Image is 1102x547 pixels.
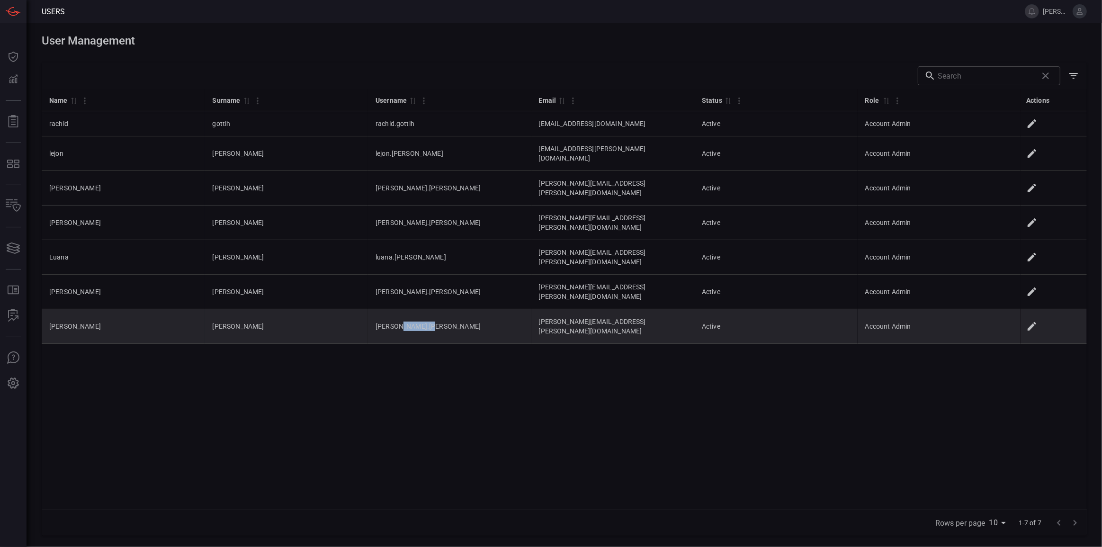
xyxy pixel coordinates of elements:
td: [PERSON_NAME] [205,240,368,275]
button: Cards [2,237,25,260]
td: Account Admin [858,171,1021,206]
td: gottih [205,111,368,136]
span: Go to next page [1067,518,1083,527]
button: Detections [2,68,25,91]
button: Inventory [2,195,25,217]
td: [PERSON_NAME][EMAIL_ADDRESS][PERSON_NAME][DOMAIN_NAME] [531,240,695,275]
td: Account Admin [858,240,1021,275]
div: Email [539,95,556,106]
span: Sort by Email ascending [556,96,567,105]
td: Account Admin [858,275,1021,309]
button: Rule Catalog [2,279,25,302]
td: Active [694,111,858,136]
span: [PERSON_NAME].[PERSON_NAME] [1043,8,1069,15]
span: Sort by Username ascending [407,96,418,105]
td: [PERSON_NAME] [42,206,205,240]
td: Account Admin [858,206,1021,240]
span: Sort by Status ascending [722,96,734,105]
button: Reports [2,110,25,133]
span: Sort by Surname ascending [241,96,252,105]
button: Preferences [2,372,25,395]
td: Active [694,206,858,240]
button: ALERT ANALYSIS [2,305,25,327]
td: Active [694,171,858,206]
td: [EMAIL_ADDRESS][PERSON_NAME][DOMAIN_NAME] [531,136,695,171]
td: lejon [42,136,205,171]
td: lejon.[PERSON_NAME] [368,136,531,171]
td: rachid.gottih [368,111,531,136]
td: luana.[PERSON_NAME] [368,240,531,275]
td: [PERSON_NAME].[PERSON_NAME] [368,206,531,240]
td: Account Admin [858,309,1021,344]
h1: User Management [42,34,1087,47]
div: Name [49,95,68,106]
div: Role [865,95,880,106]
span: Sort by Name ascending [68,96,79,105]
div: Rows per page [989,515,1009,530]
td: Active [694,136,858,171]
td: [PERSON_NAME][EMAIL_ADDRESS][PERSON_NAME][DOMAIN_NAME] [531,171,695,206]
td: [PERSON_NAME] [205,275,368,309]
td: [PERSON_NAME].[PERSON_NAME] [368,309,531,344]
td: [PERSON_NAME].[PERSON_NAME] [368,171,531,206]
div: Actions [1026,95,1049,106]
td: [PERSON_NAME] [42,171,205,206]
button: Column Actions [565,93,581,108]
span: 1-7 of 7 [1015,518,1045,528]
td: rachid [42,111,205,136]
button: Dashboard [2,45,25,68]
button: Column Actions [890,93,905,108]
button: Show/Hide filters [1064,66,1083,85]
span: Users [42,7,65,16]
button: MITRE - Detection Posture [2,152,25,175]
button: Column Actions [250,93,265,108]
label: Rows per page [935,518,986,529]
span: Clear search [1038,68,1054,84]
td: [PERSON_NAME][EMAIL_ADDRESS][PERSON_NAME][DOMAIN_NAME] [531,309,695,344]
td: Account Admin [858,136,1021,171]
td: [PERSON_NAME][EMAIL_ADDRESS][PERSON_NAME][DOMAIN_NAME] [531,206,695,240]
td: [PERSON_NAME][EMAIL_ADDRESS][PERSON_NAME][DOMAIN_NAME] [531,275,695,309]
div: Surname [213,95,241,106]
button: Column Actions [732,93,747,108]
td: [PERSON_NAME] [42,309,205,344]
div: Username [376,95,407,106]
span: Go to previous page [1051,518,1067,527]
input: Search [938,66,1034,85]
td: Active [694,275,858,309]
td: [EMAIL_ADDRESS][DOMAIN_NAME] [531,111,695,136]
td: Luana [42,240,205,275]
td: Active [694,309,858,344]
button: Ask Us A Question [2,347,25,369]
td: Active [694,240,858,275]
td: [PERSON_NAME] [205,171,368,206]
td: [PERSON_NAME] [205,309,368,344]
span: Sort by Role ascending [880,96,892,105]
button: Column Actions [77,93,92,108]
td: [PERSON_NAME].[PERSON_NAME] [368,275,531,309]
td: [PERSON_NAME] [205,206,368,240]
button: Column Actions [416,93,431,108]
td: Account Admin [858,111,1021,136]
div: Status [702,95,722,106]
td: [PERSON_NAME] [205,136,368,171]
td: [PERSON_NAME] [42,275,205,309]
